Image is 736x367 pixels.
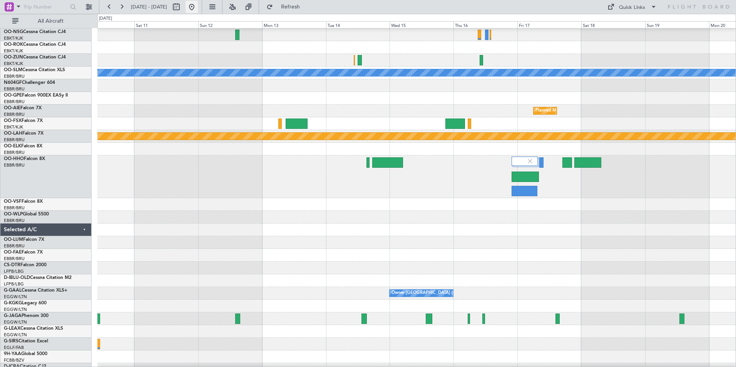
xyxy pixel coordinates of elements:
span: OO-AIE [4,106,20,110]
div: Sun 19 [645,21,709,28]
span: OO-ROK [4,42,23,47]
div: [DATE] [99,15,112,22]
span: OO-WLP [4,212,23,217]
div: Tue 14 [326,21,390,28]
a: OO-ROKCessna Citation CJ4 [4,42,66,47]
span: OO-FAE [4,250,22,255]
a: EBBR/BRU [4,99,25,105]
button: Quick Links [604,1,661,13]
div: Fri 17 [517,21,581,28]
span: OO-NSG [4,30,23,34]
a: G-KGKGLegacy 600 [4,301,47,305]
a: OO-LUMFalcon 7X [4,237,44,242]
a: OO-WLPGlobal 5500 [4,212,49,217]
div: Wed 15 [390,21,453,28]
span: OO-ZUN [4,55,23,60]
a: EGGW/LTN [4,332,27,338]
a: LFPB/LBG [4,269,24,274]
a: OO-FSXFalcon 7X [4,118,43,123]
span: 9H-YAA [4,352,21,356]
span: D-IBLU-OLD [4,275,30,280]
a: EBBR/BRU [4,137,25,143]
div: Planned Maint [GEOGRAPHIC_DATA] ([GEOGRAPHIC_DATA] National) [535,105,675,117]
div: Quick Links [619,4,645,12]
a: EGGW/LTN [4,319,27,325]
span: N604GF [4,80,22,85]
a: FCBB/BZV [4,357,24,363]
span: Refresh [274,4,307,10]
a: OO-HHOFalcon 8X [4,157,45,161]
a: CS-DTRFalcon 2000 [4,263,47,267]
a: EBKT/KJK [4,35,23,41]
a: G-SIRSCitation Excel [4,339,48,344]
a: EBBR/BRU [4,205,25,211]
a: EBKT/KJK [4,61,23,67]
img: gray-close.svg [527,158,534,165]
span: G-GAAL [4,288,22,293]
a: LFPB/LBG [4,281,24,287]
a: OO-LAHFalcon 7X [4,131,43,136]
div: Sat 11 [134,21,198,28]
span: OO-ELK [4,144,21,148]
a: N604GFChallenger 604 [4,80,55,85]
span: [DATE] - [DATE] [131,3,167,10]
a: 9H-YAAGlobal 5000 [4,352,47,356]
span: OO-GPE [4,93,22,98]
a: OO-SLMCessna Citation XLS [4,68,65,72]
a: G-GAALCessna Citation XLS+ [4,288,67,293]
a: EBBR/BRU [4,150,25,155]
span: G-KGKG [4,301,22,305]
a: OO-GPEFalcon 900EX EASy II [4,93,68,98]
div: Mon 13 [262,21,326,28]
a: OO-ZUNCessna Citation CJ4 [4,55,66,60]
div: Fri 10 [70,21,134,28]
span: G-LEAX [4,326,20,331]
span: OO-VSF [4,199,22,204]
a: OO-FAEFalcon 7X [4,250,43,255]
div: Sat 18 [581,21,645,28]
span: All Aircraft [20,18,81,24]
a: EBBR/BRU [4,162,25,168]
a: EGGW/LTN [4,307,27,312]
a: EBBR/BRU [4,86,25,92]
input: Trip Number [23,1,68,13]
button: Refresh [263,1,309,13]
a: G-LEAXCessna Citation XLS [4,326,63,331]
button: All Aircraft [8,15,84,27]
a: EGLF/FAB [4,345,24,350]
a: EGGW/LTN [4,294,27,300]
a: EBBR/BRU [4,243,25,249]
a: OO-NSGCessna Citation CJ4 [4,30,66,34]
span: OO-HHO [4,157,24,161]
span: CS-DTR [4,263,20,267]
a: D-IBLU-OLDCessna Citation M2 [4,275,72,280]
span: OO-LAH [4,131,22,136]
span: G-SIRS [4,339,18,344]
span: OO-SLM [4,68,22,72]
span: OO-FSX [4,118,22,123]
a: EBBR/BRU [4,218,25,224]
a: EBBR/BRU [4,73,25,79]
span: OO-LUM [4,237,23,242]
a: EBBR/BRU [4,256,25,262]
span: G-JAGA [4,314,22,318]
a: OO-VSFFalcon 8X [4,199,43,204]
div: Owner [GEOGRAPHIC_DATA] ([GEOGRAPHIC_DATA]) [391,287,498,299]
a: EBBR/BRU [4,112,25,117]
a: EBKT/KJK [4,48,23,54]
a: EBKT/KJK [4,124,23,130]
a: OO-AIEFalcon 7X [4,106,42,110]
a: G-JAGAPhenom 300 [4,314,49,318]
div: Thu 16 [453,21,517,28]
a: OO-ELKFalcon 8X [4,144,42,148]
